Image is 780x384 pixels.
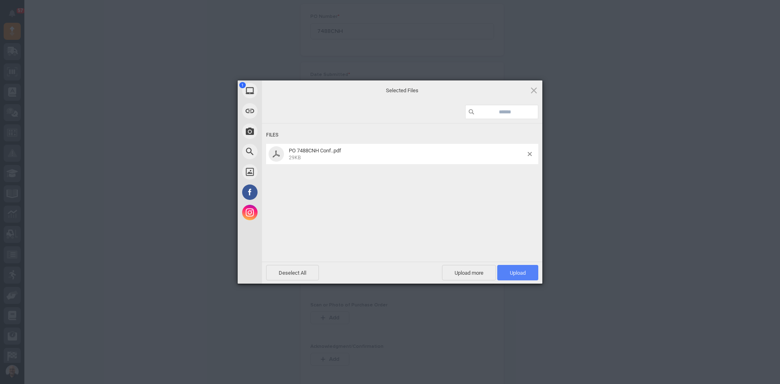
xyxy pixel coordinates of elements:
[238,80,335,101] div: My Device
[529,86,538,95] span: Click here or hit ESC to close picker
[238,141,335,162] div: Web Search
[238,162,335,182] div: Unsplash
[238,182,335,202] div: Facebook
[286,148,528,161] span: PO 7488CNH Conf..pdf
[510,270,526,276] span: Upload
[289,155,301,161] span: 29KB
[238,121,335,141] div: Take Photo
[289,148,341,154] span: PO 7488CNH Conf..pdf
[321,87,483,94] span: Selected Files
[238,202,335,223] div: Instagram
[266,265,319,280] span: Deselect All
[497,265,538,280] span: Upload
[239,82,246,88] span: 1
[266,128,538,143] div: Files
[238,101,335,121] div: Link (URL)
[442,265,496,280] span: Upload more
